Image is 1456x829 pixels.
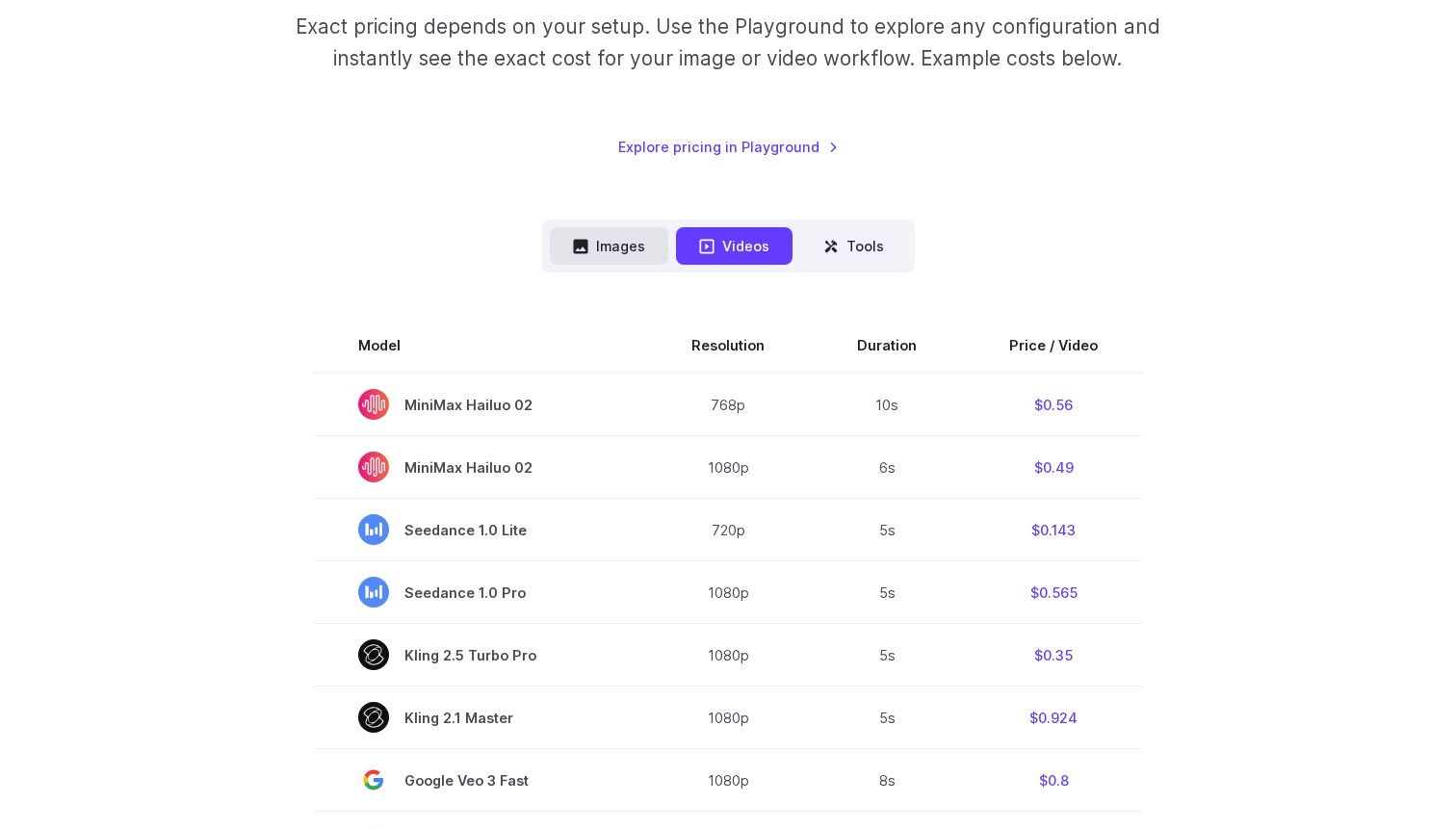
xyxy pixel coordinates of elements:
[259,11,1197,75] p: Exact pricing depends on your setup. Use the Playground to explore any configuration and instantl...
[811,624,963,687] td: 5s
[811,687,963,749] td: 5s
[963,624,1144,687] td: $0.35
[358,514,599,545] span: Seedance 1.0 Lite
[963,561,1144,624] td: $0.565
[963,749,1144,812] td: $0.8
[550,227,668,265] button: Images
[811,749,963,812] td: 8s
[676,227,793,265] button: Videos
[645,749,811,812] td: 1080p
[358,452,599,482] span: MiniMax Hailuo 02
[963,687,1144,749] td: $0.924
[963,373,1144,436] td: $0.56
[800,227,907,265] button: Tools
[358,389,599,420] span: MiniMax Hailuo 02
[963,319,1144,373] th: Price / Video
[645,687,811,749] td: 1080p
[811,499,963,561] td: 5s
[963,436,1144,499] td: $0.49
[645,319,811,373] th: Resolution
[645,561,811,624] td: 1080p
[963,499,1144,561] td: $0.143
[618,136,839,158] a: Explore pricing in Playground
[312,319,645,373] th: Model
[358,764,599,795] span: Google Veo 3 Fast
[645,436,811,499] td: 1080p
[645,373,811,436] td: 768p
[645,624,811,687] td: 1080p
[358,639,599,670] span: Kling 2.5 Turbo Pro
[358,702,599,733] span: Kling 2.1 Master
[811,561,963,624] td: 5s
[811,319,963,373] th: Duration
[811,373,963,436] td: 10s
[811,436,963,499] td: 6s
[358,577,599,608] span: Seedance 1.0 Pro
[645,499,811,561] td: 720p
